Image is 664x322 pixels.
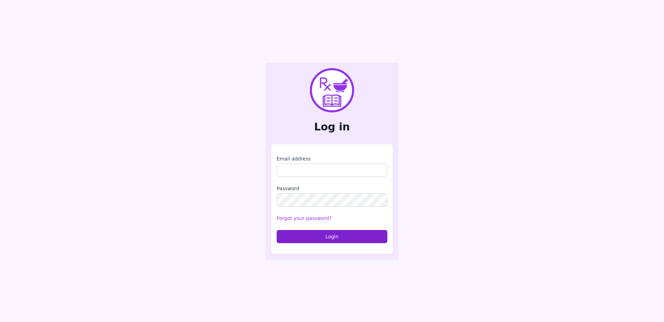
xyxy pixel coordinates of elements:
[271,121,393,133] h2: Log in
[277,185,387,192] label: Password
[277,155,387,162] label: Email address
[277,215,332,221] a: Forgot your password?
[310,68,354,112] img: PharmXellence Logo
[277,230,387,243] button: Login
